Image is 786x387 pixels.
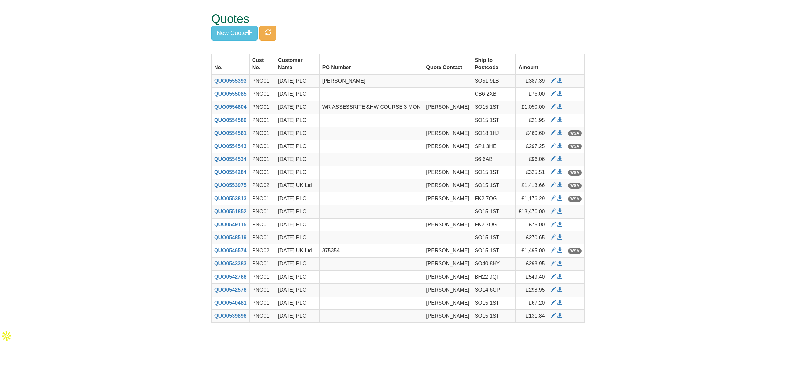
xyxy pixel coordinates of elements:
[472,244,516,258] td: SO15 1ST
[472,179,516,192] td: SO15 1ST
[249,74,275,87] td: PNO01
[249,310,275,323] td: PNO01
[423,54,472,74] th: Quote Contact
[472,127,516,140] td: SO18 1HJ
[472,218,516,231] td: FK2 7QG
[275,283,320,297] td: [DATE] PLC
[516,258,548,271] td: £298.95
[249,244,275,258] td: PNO02
[249,153,275,166] td: PNO01
[472,310,516,323] td: SO15 1ST
[249,88,275,101] td: PNO01
[319,54,423,74] th: PO Number
[472,283,516,297] td: SO14 6GP
[249,297,275,310] td: PNO01
[423,270,472,283] td: [PERSON_NAME]
[214,274,247,280] a: QUO0542766
[214,313,247,319] a: QUO0539896
[249,114,275,127] td: PNO01
[423,166,472,179] td: [PERSON_NAME]
[249,283,275,297] td: PNO01
[214,287,247,293] a: QUO0542576
[472,140,516,153] td: SP1 3HE
[472,88,516,101] td: CB6 2XB
[214,156,247,162] a: QUO0554534
[423,127,472,140] td: [PERSON_NAME]
[249,258,275,271] td: PNO01
[275,270,320,283] td: [DATE] PLC
[516,179,548,192] td: £1,413.66
[516,88,548,101] td: £75.00
[472,270,516,283] td: BH22 9QT
[319,74,423,87] td: [PERSON_NAME]
[275,258,320,271] td: [DATE] PLC
[472,205,516,218] td: SO15 1ST
[249,140,275,153] td: PNO01
[516,218,548,231] td: £75.00
[249,205,275,218] td: PNO01
[516,74,548,87] td: £387.39
[214,196,247,201] a: QUO0553813
[214,144,247,149] a: QUO0554543
[472,74,516,87] td: SO51 9LB
[472,192,516,205] td: FK2 7QG
[275,88,320,101] td: [DATE] PLC
[516,231,548,244] td: £270.65
[214,104,247,110] a: QUO0554804
[423,192,472,205] td: [PERSON_NAME]
[214,222,247,227] a: QUO0549115
[568,130,582,136] span: WSA
[423,218,472,231] td: [PERSON_NAME]
[249,166,275,179] td: PNO01
[249,101,275,114] td: PNO01
[516,127,548,140] td: £460.60
[249,231,275,244] td: PNO01
[275,192,320,205] td: [DATE] PLC
[275,297,320,310] td: [DATE] PLC
[275,231,320,244] td: [DATE] PLC
[423,244,472,258] td: [PERSON_NAME]
[249,127,275,140] td: PNO01
[275,310,320,323] td: [DATE] PLC
[214,117,247,123] a: QUO0554580
[319,244,423,258] td: 375354
[214,183,247,188] a: QUO0553975
[214,261,247,266] a: QUO0543383
[472,54,516,74] th: Ship to Postcode
[319,101,423,114] td: WR ASSESSRITE &HW COURSE 3 MON
[516,153,548,166] td: £96.06
[212,54,250,74] th: No.
[275,244,320,258] td: [DATE] UK Ltd
[249,218,275,231] td: PNO01
[472,166,516,179] td: SO15 1ST
[423,179,472,192] td: [PERSON_NAME]
[249,179,275,192] td: PNO02
[214,91,247,97] a: QUO0555085
[516,192,548,205] td: £1,176.29
[275,153,320,166] td: [DATE] PLC
[275,218,320,231] td: [DATE] PLC
[516,270,548,283] td: £549.40
[423,310,472,323] td: [PERSON_NAME]
[516,166,548,179] td: £325.51
[249,192,275,205] td: PNO01
[423,140,472,153] td: [PERSON_NAME]
[568,183,582,189] span: WSA
[516,310,548,323] td: £131.84
[472,231,516,244] td: SO15 1ST
[472,297,516,310] td: SO15 1ST
[423,101,472,114] td: [PERSON_NAME]
[214,209,247,214] a: QUO0551852
[568,196,582,202] span: WSA
[211,12,560,26] h1: Quotes
[275,140,320,153] td: [DATE] PLC
[568,170,582,176] span: WSA
[472,153,516,166] td: S6 6AB
[211,26,258,41] button: New Quote
[568,248,582,254] span: WSA
[423,258,472,271] td: [PERSON_NAME]
[516,54,548,74] th: Amount
[275,54,320,74] th: Customer Name
[214,235,247,240] a: QUO0548519
[423,283,472,297] td: [PERSON_NAME]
